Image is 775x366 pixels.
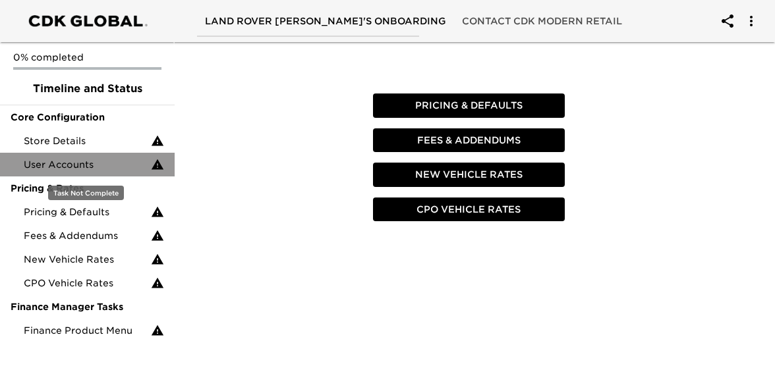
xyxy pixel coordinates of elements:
[11,111,164,124] span: Core Configuration
[462,13,622,30] span: Contact CDK Modern Retail
[24,229,151,242] span: Fees & Addendums
[24,134,151,147] span: Store Details
[373,163,564,187] button: New Vehicle Rates
[24,158,151,171] span: User Accounts
[735,5,767,37] button: account of current user
[11,182,164,195] span: Pricing & Rates
[378,97,559,114] span: Pricing & Defaults
[373,128,564,153] button: Fees & Addendums
[378,167,559,183] span: New Vehicle Rates
[205,13,446,30] span: Land Rover [PERSON_NAME]'s Onboarding
[373,93,564,118] button: Pricing & Defaults
[378,132,559,149] span: Fees & Addendums
[11,300,164,313] span: Finance Manager Tasks
[712,5,743,37] button: account of current user
[378,201,559,218] span: CPO Vehicle Rates
[13,51,161,64] p: 0% completed
[24,324,151,337] span: Finance Product Menu
[24,276,151,290] span: CPO Vehicle Rates
[24,205,151,219] span: Pricing & Defaults
[11,81,164,97] span: Timeline and Status
[373,197,564,222] button: CPO Vehicle Rates
[24,253,151,266] span: New Vehicle Rates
